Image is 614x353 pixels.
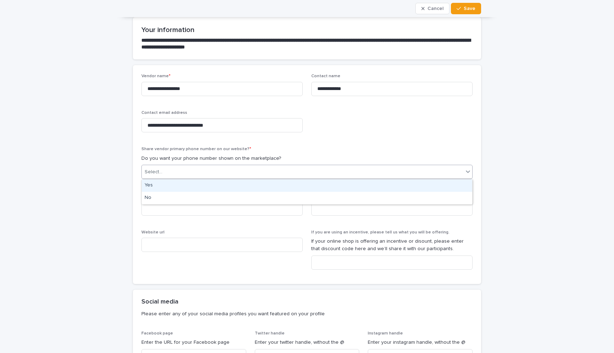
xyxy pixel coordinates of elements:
[255,339,360,346] p: Enter your twitter handle, without the @
[141,74,171,78] span: Vendor name
[142,192,472,204] div: No
[141,155,473,162] p: Do you want your phone number shown on the marketplace?
[311,74,340,78] span: Contact name
[145,168,162,176] div: Select...
[451,3,481,14] button: Save
[311,230,449,235] span: If you are using an incentive, please tell us what you will be offering.
[141,147,251,151] span: Share vendor primary phone number on our website?
[415,3,449,14] button: Cancel
[141,111,187,115] span: Contact email address
[141,331,173,336] span: Facebook page
[427,6,443,11] span: Cancel
[141,298,178,306] h2: Social media
[141,339,246,346] p: Enter the URL for your Facebook page
[368,339,473,346] p: Enter your instagram handle, without the @
[141,26,473,34] h2: Your information
[368,331,403,336] span: Instagram handle
[255,331,285,336] span: Twitter handle
[142,179,472,192] div: Yes
[311,238,473,253] p: If your online shop is offering an incentive or disount, please enter that discount code here and...
[141,230,165,235] span: Website url
[141,311,470,317] p: Please enter any of your social media profiles you want featured on your profile
[464,6,475,11] span: Save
